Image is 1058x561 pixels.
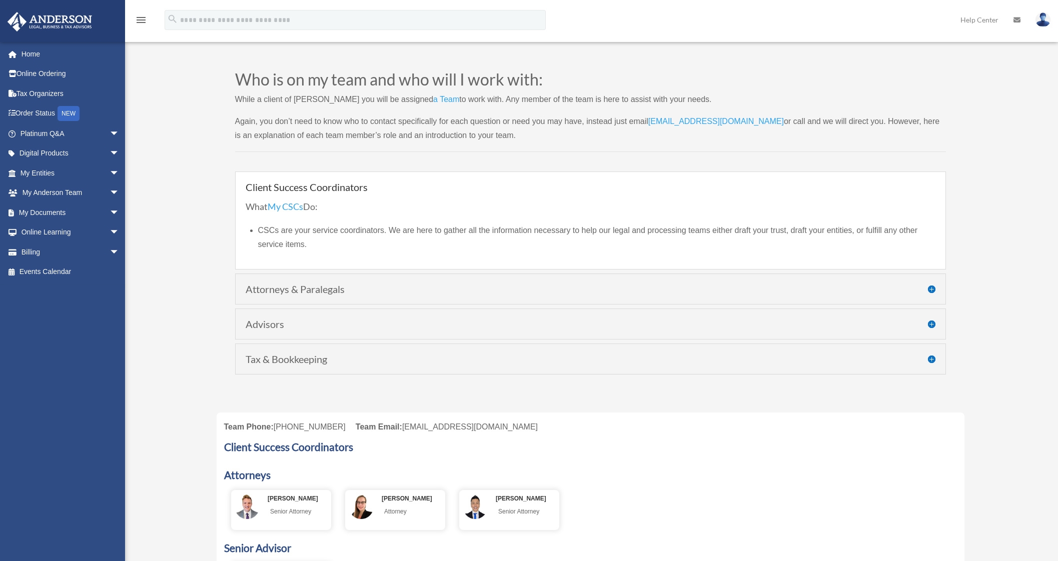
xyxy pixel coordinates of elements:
[246,182,935,192] h4: Client Success Coordinators
[648,117,784,130] a: [EMAIL_ADDRESS][DOMAIN_NAME]
[382,504,449,519] div: Attorney
[235,494,260,519] img: thumbnail
[7,222,135,242] a: Online Learningarrow_drop_down
[496,504,563,519] div: Senior Attorney
[246,284,935,294] h4: Attorneys & Paralegals
[7,202,135,222] a: My Documentsarrow_drop_down
[110,123,130,144] span: arrow_drop_down
[246,319,935,329] h4: Advisors
[7,183,135,203] a: My Anderson Teamarrow_drop_down
[110,163,130,183] span: arrow_drop_down
[7,262,135,282] a: Events Calendar
[224,441,957,457] h3: Client Success Coordinators
[235,71,946,92] h2: Who is on my team and who will I work with:
[224,420,346,434] div: [PHONE_NUMBER]
[7,143,135,163] a: Digital Productsarrow_drop_down
[7,123,135,143] a: Platinum Q&Aarrow_drop_down
[235,92,946,114] p: While a client of [PERSON_NAME] you will be assigned to work with. Any member of the team is here...
[382,493,449,504] div: [PERSON_NAME]
[224,422,274,431] span: Team Phone:
[167,13,178,24] i: search
[135,14,147,26] i: menu
[496,493,563,504] div: [PERSON_NAME]
[356,420,538,434] div: [EMAIL_ADDRESS][DOMAIN_NAME]
[258,226,918,248] span: CSCs are your service coordinators. We are here to gather all the information necessary to help o...
[268,504,335,519] div: Senior Attorney
[356,422,402,431] span: Team Email:
[246,354,935,364] h4: Tax & Bookkeeping
[5,12,95,31] img: Anderson Advisors Platinum Portal
[110,202,130,223] span: arrow_drop_down
[58,106,80,121] div: NEW
[349,494,374,519] img: thumbnail
[463,494,488,519] img: thumbnail
[110,222,130,243] span: arrow_drop_down
[110,242,130,262] span: arrow_drop_down
[135,17,147,26] a: menu
[7,64,135,84] a: Online Ordering
[7,83,135,103] a: Tax Organizers
[110,143,130,164] span: arrow_drop_down
[7,103,135,124] a: Order StatusNEW
[235,114,946,142] p: Again, you don’t need to know who to contact specifically for each question or need you may have,...
[224,469,957,485] h3: Attorneys
[246,201,318,212] span: What Do:
[7,44,135,64] a: Home
[7,163,135,183] a: My Entitiesarrow_drop_down
[224,542,957,558] h3: Senior Advisor
[268,493,335,504] div: [PERSON_NAME]
[268,201,303,217] a: My CSCs
[1035,12,1050,27] img: User Pic
[433,95,459,108] a: a Team
[7,242,135,262] a: Billingarrow_drop_down
[110,183,130,203] span: arrow_drop_down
